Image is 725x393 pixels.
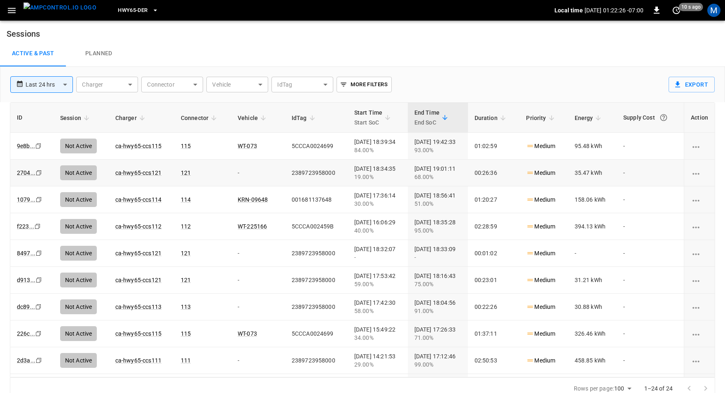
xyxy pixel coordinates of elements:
[468,186,520,213] td: 01:20:27
[285,240,348,267] td: 2389723958000
[414,334,461,342] div: 71.00%
[181,223,191,230] a: 112
[568,133,617,160] td: 95.48 kWh
[414,118,440,127] p: End SoC
[414,218,461,235] div: [DATE] 18:35:28
[354,200,401,208] div: 30.00%
[568,240,617,267] td: -
[414,299,461,315] div: [DATE] 18:04:56
[35,195,43,204] div: copy
[691,222,708,231] div: charging session options
[617,294,684,320] td: -
[526,329,555,338] p: Medium
[526,195,555,204] p: Medium
[691,276,708,284] div: charging session options
[568,294,617,320] td: 30.88 kWh
[115,169,161,176] a: ca-hwy65-ccs121
[354,226,401,235] div: 40.00%
[238,113,269,123] span: Vehicle
[181,196,191,203] a: 114
[285,347,348,374] td: 2389723958000
[617,320,684,347] td: -
[669,77,715,92] button: Export
[656,110,671,125] button: The cost of your charging session based on your supply rates
[238,223,267,230] a: WT-225166
[526,169,555,177] p: Medium
[66,40,132,67] a: Planned
[115,357,161,364] a: ca-hwy65-ccs111
[17,304,35,310] a: dc89...
[644,384,673,393] p: 1–24 of 24
[354,280,401,288] div: 59.00%
[526,142,555,151] p: Medium
[617,267,684,294] td: -
[354,352,401,369] div: [DATE] 14:21:53
[35,249,43,258] div: copy
[568,347,617,374] td: 458.85 kWh
[285,267,348,294] td: 2389723958000
[181,169,191,176] a: 121
[468,347,520,374] td: 02:50:53
[60,353,97,368] div: Not Active
[115,223,161,230] a: ca-hwy65-ccs112
[568,160,617,186] td: 35.47 kWh
[60,113,92,123] span: Session
[34,222,42,231] div: copy
[238,330,257,337] a: WT-073
[691,169,708,177] div: charging session options
[354,138,401,154] div: [DATE] 18:39:34
[468,213,520,240] td: 02:28:59
[414,191,461,208] div: [DATE] 18:56:41
[414,245,461,261] div: [DATE] 18:33:09
[354,146,401,154] div: 84.00%
[691,303,708,311] div: charging session options
[568,186,617,213] td: 158.06 kWh
[181,250,191,257] a: 121
[475,113,508,123] span: Duration
[115,196,161,203] a: ca-hwy65-ccs114
[691,249,708,257] div: charging session options
[575,113,604,123] span: Energy
[115,2,161,19] button: HWY65-DER
[414,325,461,342] div: [DATE] 17:26:33
[414,146,461,154] div: 93.00%
[414,253,461,261] div: -
[691,142,708,150] div: charging session options
[468,294,520,320] td: 00:22:26
[617,347,684,374] td: -
[414,352,461,369] div: [DATE] 17:12:46
[60,165,97,180] div: Not Active
[238,143,257,149] a: WT-073
[17,169,35,176] a: 2704...
[181,304,191,310] a: 113
[285,160,348,186] td: 2389723958000
[60,139,97,153] div: Not Active
[60,273,97,287] div: Not Active
[554,6,583,14] p: Local time
[414,138,461,154] div: [DATE] 19:42:33
[468,320,520,347] td: 01:37:11
[617,160,684,186] td: -
[526,222,555,231] p: Medium
[238,196,268,203] a: KRN-09648
[414,280,461,288] div: 75.00%
[292,113,318,123] span: IdTag
[707,4,720,17] div: profile-icon
[468,240,520,267] td: 00:01:02
[115,277,161,283] a: ca-hwy65-ccs121
[679,3,703,11] span: 10 s ago
[354,307,401,315] div: 58.00%
[526,276,555,285] p: Medium
[23,2,96,13] img: ampcontrol.io logo
[181,330,191,337] a: 115
[10,103,54,133] th: ID
[17,357,35,364] a: 2d3a...
[670,4,683,17] button: set refresh interval
[354,165,401,181] div: [DATE] 18:34:35
[354,253,401,261] div: -
[17,143,35,149] a: 9e8b...
[231,347,285,374] td: -
[354,108,393,127] span: Start TimeStart SoC
[17,223,34,230] a: f223...
[585,6,643,14] p: [DATE] 01:22:26 -07:00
